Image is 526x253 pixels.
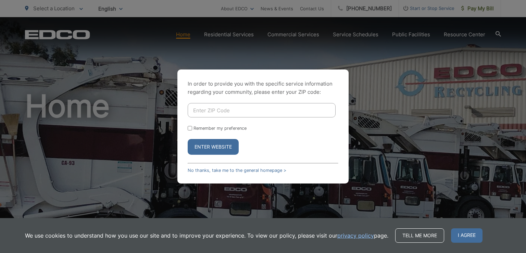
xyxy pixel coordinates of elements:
label: Remember my preference [193,126,247,131]
span: I agree [451,228,483,243]
a: Tell me more [395,228,444,243]
p: In order to provide you with the specific service information regarding your community, please en... [188,80,338,96]
p: We use cookies to understand how you use our site and to improve your experience. To view our pol... [25,231,388,240]
input: Enter ZIP Code [188,103,336,117]
a: privacy policy [337,231,374,240]
a: No thanks, take me to the general homepage > [188,168,286,173]
button: Enter Website [188,139,239,155]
